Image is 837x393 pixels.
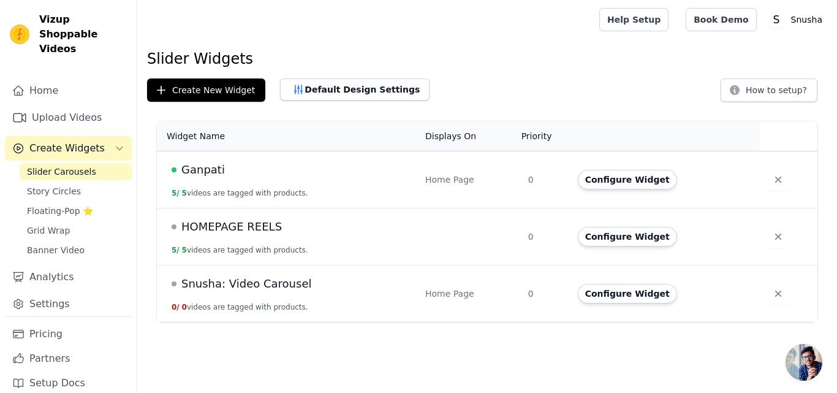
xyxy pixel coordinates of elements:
[182,303,187,311] span: 0
[280,78,430,101] button: Default Design Settings
[172,245,308,255] button: 5/ 5videos are tagged with products.
[20,202,132,219] a: Floating-Pop ⭐
[578,284,677,303] button: Configure Widget
[599,8,668,31] a: Help Setup
[181,275,311,292] span: Snusha: Video Carousel
[721,87,817,99] a: How to setup?
[578,227,677,246] button: Configure Widget
[5,105,132,130] a: Upload Videos
[27,244,85,256] span: Banner Video
[27,185,81,197] span: Story Circles
[521,208,570,265] td: 0
[767,169,789,191] button: Delete widget
[425,288,513,300] div: Home Page
[172,302,308,312] button: 0/ 0videos are tagged with products.
[181,161,225,178] span: Ganpati
[425,174,513,186] div: Home Page
[181,218,282,235] span: HOMEPAGE REELS
[27,166,96,178] span: Slider Carousels
[147,78,265,102] button: Create New Widget
[172,303,180,311] span: 0 /
[39,12,127,56] span: Vizup Shoppable Videos
[27,205,93,217] span: Floating-Pop ⭐
[157,121,418,151] th: Widget Name
[172,224,176,229] span: Draft Status
[767,283,789,305] button: Delete widget
[786,9,827,31] p: Snusha
[172,189,180,197] span: 5 /
[182,246,187,254] span: 5
[5,136,132,161] button: Create Widgets
[20,163,132,180] a: Slider Carousels
[767,9,827,31] button: S Snusha
[721,78,817,102] button: How to setup?
[20,242,132,259] a: Banner Video
[5,322,132,346] a: Pricing
[172,246,180,254] span: 5 /
[10,25,29,44] img: Vizup
[767,226,789,248] button: Delete widget
[686,8,756,31] a: Book Demo
[5,78,132,103] a: Home
[5,346,132,371] a: Partners
[773,13,779,26] text: S
[172,167,176,172] span: Live Published
[5,292,132,316] a: Settings
[20,183,132,200] a: Story Circles
[29,141,105,156] span: Create Widgets
[20,222,132,239] a: Grid Wrap
[521,151,570,208] td: 0
[27,224,70,237] span: Grid Wrap
[182,189,187,197] span: 5
[172,188,308,198] button: 5/ 5videos are tagged with products.
[521,265,570,322] td: 0
[521,121,570,151] th: Priority
[5,265,132,289] a: Analytics
[578,170,677,189] button: Configure Widget
[172,281,176,286] span: Draft Status
[418,121,521,151] th: Displays On
[786,344,822,381] a: Open chat
[147,49,827,69] h1: Slider Widgets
